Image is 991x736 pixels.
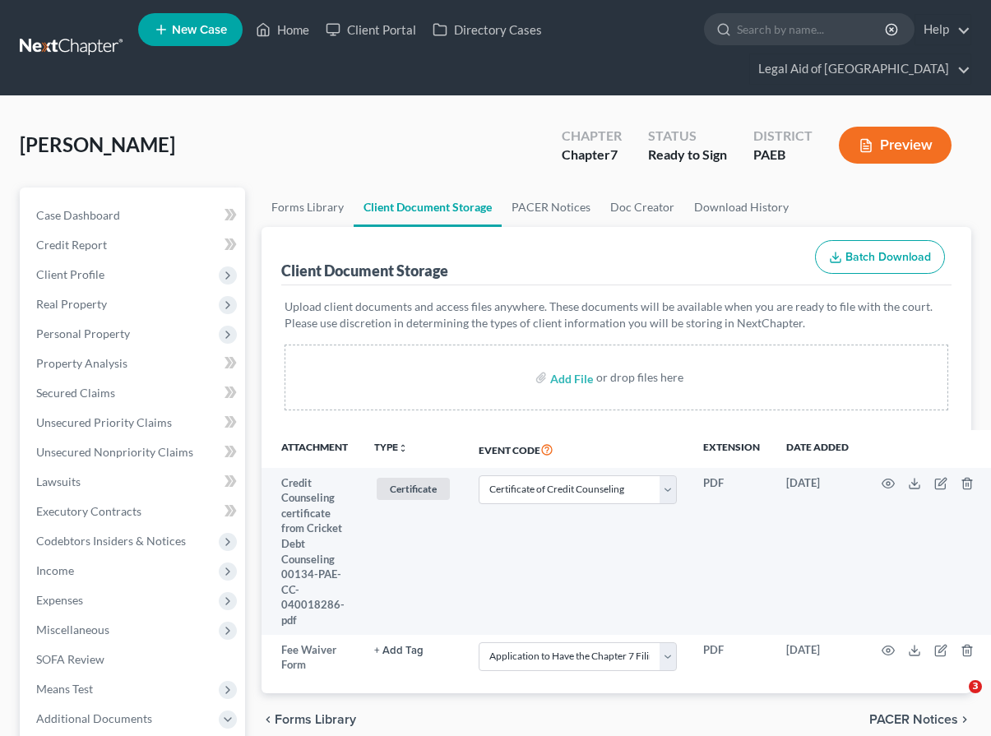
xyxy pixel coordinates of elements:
a: Download History [684,187,799,227]
button: PACER Notices chevron_right [869,713,971,726]
p: Upload client documents and access files anywhere. These documents will be available when you are... [285,299,948,331]
span: [PERSON_NAME] [20,132,175,156]
th: Extension [690,430,773,468]
a: Certificate [374,475,452,502]
span: Forms Library [275,713,356,726]
span: Unsecured Nonpriority Claims [36,445,193,459]
a: Unsecured Priority Claims [23,408,245,437]
span: Income [36,563,74,577]
th: Date added [773,430,862,468]
span: Additional Documents [36,711,152,725]
div: Status [648,127,727,146]
a: Client Document Storage [354,187,502,227]
span: Case Dashboard [36,208,120,222]
th: Event Code [465,430,690,468]
i: unfold_more [398,443,408,453]
span: Lawsuits [36,474,81,488]
div: Client Document Storage [281,261,448,280]
a: Help [915,15,970,44]
a: Executory Contracts [23,497,245,526]
td: Fee Waiver Form [262,635,361,680]
a: Credit Report [23,230,245,260]
a: Client Portal [317,15,424,44]
button: + Add Tag [374,646,424,656]
div: or drop files here [596,369,683,386]
span: Means Test [36,682,93,696]
div: PAEB [753,146,813,164]
div: Ready to Sign [648,146,727,164]
span: 7 [610,146,618,162]
a: + Add Tag [374,642,452,658]
span: Expenses [36,593,83,607]
i: chevron_left [262,713,275,726]
span: Credit Report [36,238,107,252]
td: [DATE] [773,635,862,680]
a: PACER Notices [502,187,600,227]
span: Personal Property [36,326,130,340]
span: Certificate [377,478,450,500]
div: District [753,127,813,146]
span: SOFA Review [36,652,104,666]
a: Directory Cases [424,15,550,44]
span: Executory Contracts [36,504,141,518]
td: Credit Counseling certificate from Cricket Debt Counseling 00134-PAE-CC-040018286-pdf [262,468,361,635]
span: Client Profile [36,267,104,281]
td: PDF [690,468,773,635]
a: Case Dashboard [23,201,245,230]
span: Batch Download [845,250,931,264]
a: Doc Creator [600,187,684,227]
th: Attachment [262,430,361,468]
a: Lawsuits [23,467,245,497]
span: Real Property [36,297,107,311]
button: TYPEunfold_more [374,442,408,453]
td: PDF [690,635,773,680]
span: Secured Claims [36,386,115,400]
div: Chapter [562,127,622,146]
span: Property Analysis [36,356,127,370]
input: Search by name... [737,14,887,44]
a: Property Analysis [23,349,245,378]
a: Legal Aid of [GEOGRAPHIC_DATA] [750,54,970,84]
span: Codebtors Insiders & Notices [36,534,186,548]
button: Preview [839,127,952,164]
a: SOFA Review [23,645,245,674]
span: Miscellaneous [36,623,109,636]
div: Chapter [562,146,622,164]
a: Secured Claims [23,378,245,408]
button: Batch Download [815,240,945,275]
a: Home [248,15,317,44]
a: Forms Library [262,187,354,227]
button: chevron_left Forms Library [262,713,356,726]
iframe: Intercom live chat [935,680,975,720]
span: New Case [172,24,227,36]
td: [DATE] [773,468,862,635]
span: 3 [969,680,982,693]
span: Unsecured Priority Claims [36,415,172,429]
a: Unsecured Nonpriority Claims [23,437,245,467]
span: PACER Notices [869,713,958,726]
